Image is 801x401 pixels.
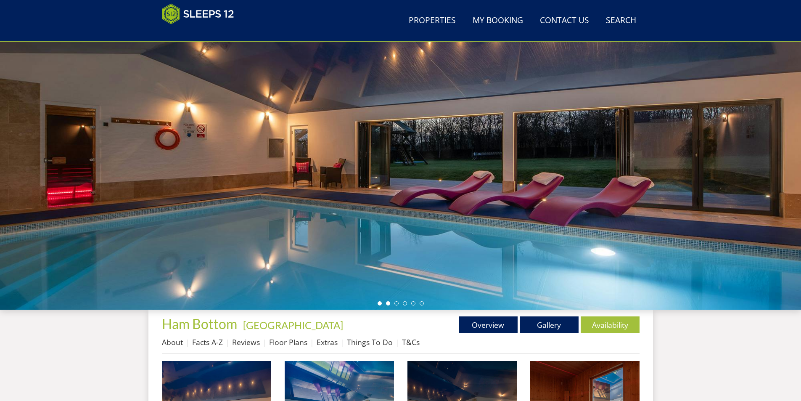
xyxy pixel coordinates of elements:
a: About [162,337,183,347]
a: Contact Us [537,11,592,30]
a: Search [603,11,640,30]
a: My Booking [469,11,526,30]
a: T&Cs [402,337,420,347]
span: Ham Bottom [162,316,237,332]
a: Properties [405,11,459,30]
a: Gallery [520,316,579,333]
img: Sleeps 12 [162,3,234,24]
a: Facts A-Z [192,337,223,347]
span: - [240,319,343,331]
a: Extras [317,337,338,347]
a: Floor Plans [269,337,307,347]
iframe: Customer reviews powered by Trustpilot [158,29,246,37]
a: Ham Bottom [162,316,240,332]
a: Reviews [232,337,260,347]
a: Availability [581,316,640,333]
a: Overview [459,316,518,333]
a: Things To Do [347,337,393,347]
a: [GEOGRAPHIC_DATA] [243,319,343,331]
